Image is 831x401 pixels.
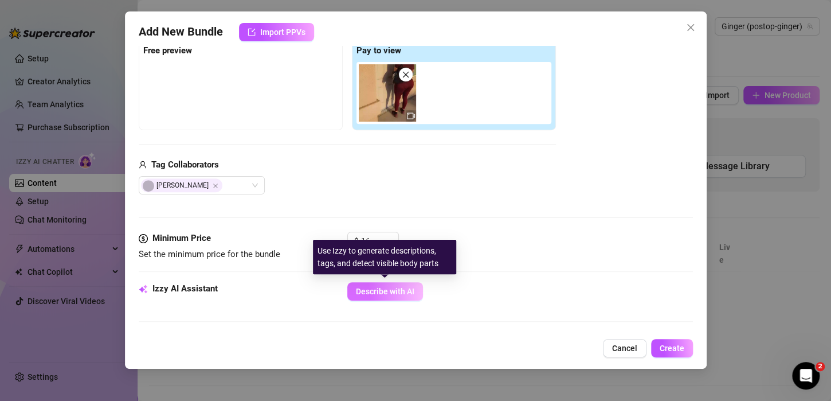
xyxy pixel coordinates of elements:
button: Import PPVs [239,23,314,41]
span: Close [213,183,218,189]
span: Import PPVs [260,28,305,37]
img: media [359,64,416,122]
span: Set the minimum price for the bundle [139,249,280,259]
span: video-camera [407,112,415,120]
span: close [402,71,410,79]
strong: Free preview [143,45,192,56]
div: Use Izzy to generate descriptions, tags, and detect visible body parts [313,240,456,274]
span: Create [660,344,684,353]
button: Cancel [603,339,646,357]
button: Close [681,18,700,37]
strong: Minimum Price [152,233,211,243]
span: dollar [139,232,148,246]
span: [PERSON_NAME] [141,178,222,192]
span: Describe with AI [356,287,414,296]
span: Cancel [612,344,637,353]
strong: Pay to view [356,45,401,56]
button: Create [651,339,693,357]
strong: Izzy AI Assistant [152,283,218,294]
button: Describe with AI [347,282,423,301]
span: Add New Bundle [139,23,223,41]
iframe: Intercom live chat [792,362,820,390]
span: close [686,23,695,32]
span: Close [681,23,700,32]
span: user [139,158,147,172]
span: import [248,28,256,36]
strong: Tag Collaborators [151,159,219,170]
span: 2 [816,362,825,371]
